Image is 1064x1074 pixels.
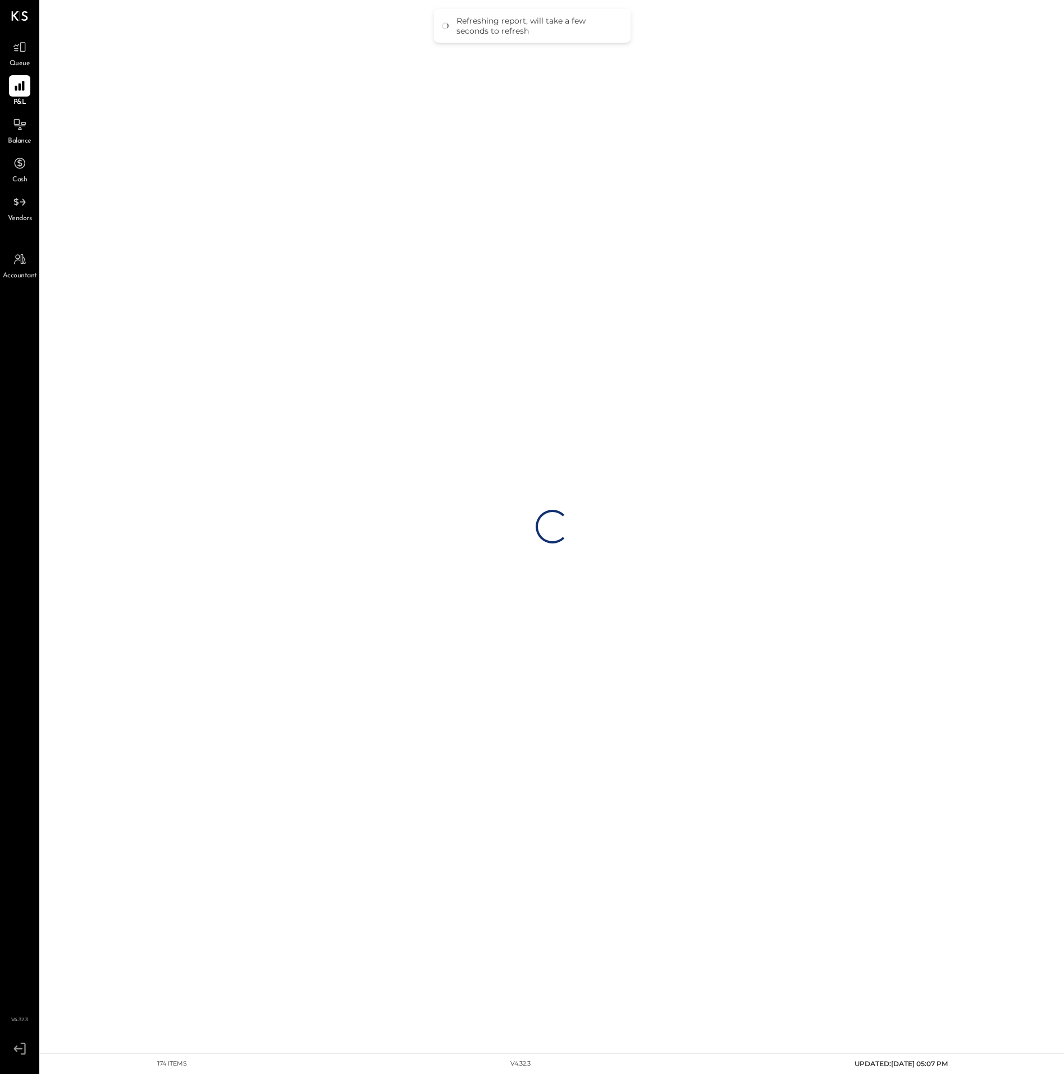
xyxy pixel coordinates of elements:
div: v 4.32.3 [510,1059,531,1068]
span: Accountant [3,271,37,281]
span: Cash [12,175,27,185]
div: Refreshing report, will take a few seconds to refresh [456,16,619,36]
div: 174 items [157,1059,187,1068]
a: Accountant [1,249,39,281]
a: P&L [1,75,39,108]
span: P&L [13,98,26,108]
a: Balance [1,114,39,147]
span: UPDATED: [DATE] 05:07 PM [855,1059,948,1068]
span: Vendors [8,214,32,224]
a: Vendors [1,191,39,224]
a: Queue [1,36,39,69]
span: Queue [10,59,30,69]
a: Cash [1,153,39,185]
span: Balance [8,136,31,147]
